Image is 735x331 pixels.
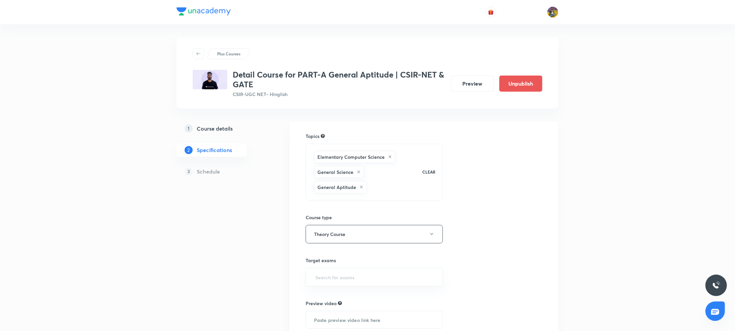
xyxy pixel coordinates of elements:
button: Preview [451,76,494,92]
h6: Topics [306,133,319,140]
h3: Detail Course for PART-A General Aptitude | CSIR-NET & GATE [233,70,446,89]
img: 311C7DD5-46D0-4036-97EB-E7EB86908D72_plus.png [193,70,227,89]
button: Unpublish [499,76,542,92]
button: Open [439,276,440,278]
button: avatar [486,7,496,17]
h6: Elementary Computer Science [317,153,385,160]
p: 2 [185,146,193,154]
p: 3 [185,168,193,176]
p: 1 [185,125,193,133]
h6: General Aptitude [317,184,356,191]
h6: Target exams [306,257,443,264]
p: CSIR-UGC NET • Hinglish [233,91,446,98]
p: CLEAR [423,169,436,175]
h6: Course type [306,214,443,221]
div: Search for topics [321,133,325,139]
div: Explain about your course, what you’ll be teaching, how it will help learners in their preparation [338,300,342,306]
a: 1Course details [177,122,268,135]
h5: Course details [197,125,233,133]
h5: Specifications [197,146,232,154]
img: sajan k [547,6,558,18]
h6: Preview video [306,300,337,307]
img: avatar [488,9,494,15]
img: ttu [712,281,720,289]
input: Search for exams [314,271,434,283]
p: Plus Courses [217,51,240,57]
img: Company Logo [177,7,231,15]
a: Company Logo [177,7,231,17]
button: Theory Course [306,225,443,243]
h5: Schedule [197,168,220,176]
input: Paste preview video link here [306,311,442,328]
h6: General Science [317,169,353,176]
